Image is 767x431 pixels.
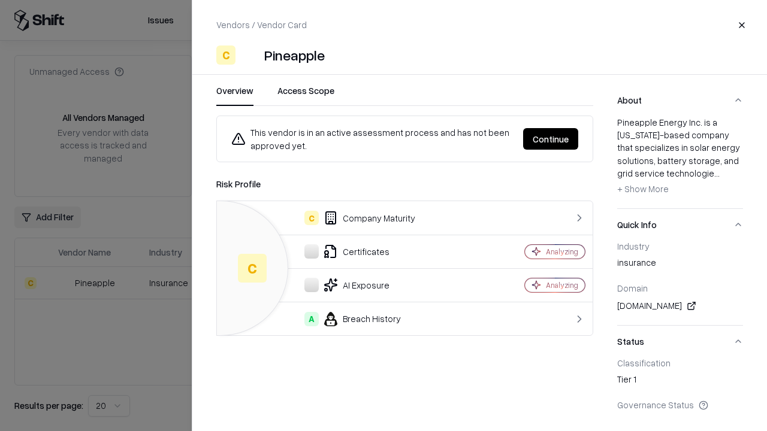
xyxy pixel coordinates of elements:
div: About [617,116,743,208]
button: Quick Info [617,209,743,241]
div: Tier 1 [617,373,743,390]
div: [DOMAIN_NAME] [617,299,743,313]
button: About [617,84,743,116]
button: Overview [216,84,253,106]
div: Company Maturity [227,211,483,225]
img: Pineapple [240,45,259,65]
div: A [304,312,319,326]
span: ... [714,168,720,178]
div: Pineapple Energy Inc. is a [US_STATE]-based company that specializes in solar energy solutions, b... [617,116,743,199]
div: C [304,211,319,225]
div: Analyzing [546,280,578,290]
p: Vendors / Vendor Card [216,19,307,31]
div: Breach History [227,312,483,326]
div: C [216,45,235,65]
span: + Show More [617,183,669,194]
div: Quick Info [617,241,743,325]
div: Domain [617,283,743,293]
div: Governance Status [617,399,743,410]
div: This vendor is in an active assessment process and has not been approved yet. [231,126,514,152]
button: Status [617,326,743,357]
div: Classification [617,357,743,368]
div: Certificates [227,244,483,259]
button: Access Scope [277,84,334,106]
button: Continue [523,128,578,150]
div: Risk Profile [216,177,593,191]
div: AI Exposure [227,278,483,292]
div: Pineapple [264,45,325,65]
div: Industry [617,241,743,251]
div: C [238,254,267,283]
div: Analyzing [546,247,578,257]
div: insurance [617,256,743,273]
button: + Show More [617,180,669,199]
